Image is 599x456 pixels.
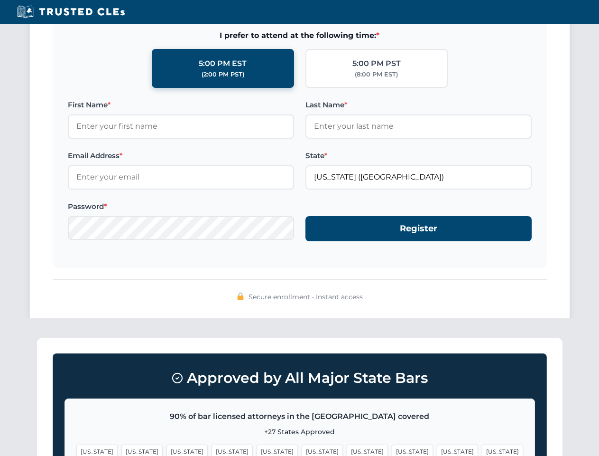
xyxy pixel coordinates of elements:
[249,292,363,302] span: Secure enrollment • Instant access
[305,99,532,111] label: Last Name
[68,201,294,212] label: Password
[68,29,532,42] span: I prefer to attend at the following time:
[305,165,532,189] input: Florida (FL)
[68,165,294,189] input: Enter your email
[305,150,532,161] label: State
[305,216,532,241] button: Register
[68,99,294,111] label: First Name
[14,5,128,19] img: Trusted CLEs
[68,150,294,161] label: Email Address
[65,365,535,391] h3: Approved by All Major State Bars
[355,70,398,79] div: (8:00 PM EST)
[305,114,532,138] input: Enter your last name
[202,70,244,79] div: (2:00 PM PST)
[237,293,244,300] img: 🔒
[199,57,247,70] div: 5:00 PM EST
[76,410,523,423] p: 90% of bar licensed attorneys in the [GEOGRAPHIC_DATA] covered
[68,114,294,138] input: Enter your first name
[76,427,523,437] p: +27 States Approved
[352,57,401,70] div: 5:00 PM PST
